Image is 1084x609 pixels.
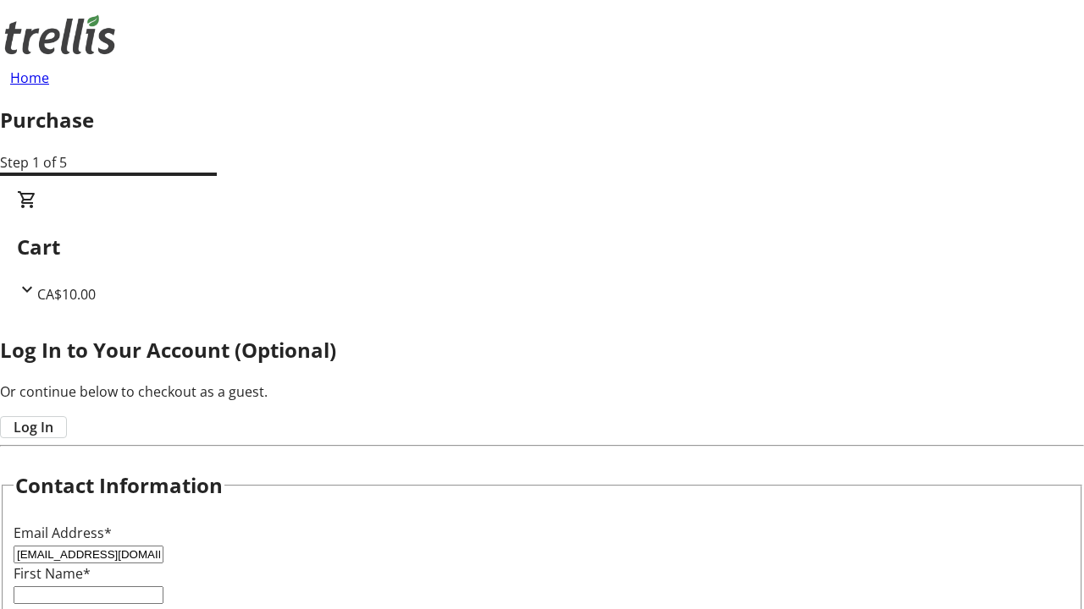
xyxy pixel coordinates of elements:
h2: Contact Information [15,470,223,501]
span: Log In [14,417,53,437]
div: CartCA$10.00 [17,189,1067,304]
h2: Cart [17,232,1067,262]
span: CA$10.00 [37,285,96,304]
label: First Name* [14,564,91,583]
label: Email Address* [14,524,112,542]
